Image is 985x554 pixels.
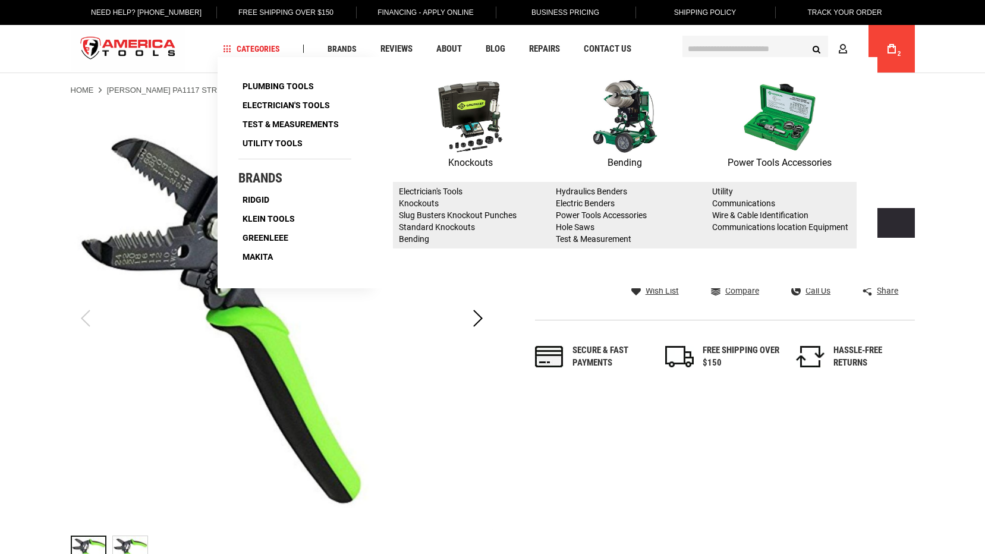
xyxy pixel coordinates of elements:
[572,344,650,370] div: Secure & fast payments
[877,287,898,295] span: Share
[702,78,857,171] a: Power Tools Accessories
[243,196,269,204] span: Ridgid
[243,234,288,242] span: Greenleee
[898,51,901,57] span: 2
[805,37,828,60] button: Search
[529,45,560,53] span: Repairs
[71,27,186,71] a: store logo
[711,285,759,296] a: Compare
[436,45,462,53] span: About
[646,287,679,295] span: Wish List
[243,120,339,128] span: Test & Measurements
[431,41,467,57] a: About
[556,222,594,232] a: Hole Saws
[712,210,808,220] a: Wire & Cable Identification
[703,344,780,370] div: FREE SHIPPING OVER $150
[631,285,679,296] a: Wish List
[243,82,314,90] span: Plumbing Tools
[218,41,285,57] a: Categories
[238,135,307,152] a: Utility Tools
[556,187,627,196] a: Hydraulics Benders
[238,191,273,208] a: Ridgid
[243,215,295,223] span: Klein Tools
[238,229,292,246] a: Greenleee
[796,346,824,367] img: returns
[556,210,647,220] a: Power Tools Accessories
[71,27,186,71] img: America Tools
[547,78,702,171] a: Bending
[791,285,830,296] a: Call Us
[712,222,848,232] a: Communications location Equipment
[535,346,564,367] img: payments
[393,155,547,171] p: Knockouts
[674,8,737,17] span: Shipping Policy
[243,253,273,261] span: Makita
[712,199,775,208] a: Communications
[399,210,517,220] a: Slug Busters Knockout Punches
[238,97,334,114] a: Electrician's Tools
[238,78,318,95] a: Plumbing Tools
[393,78,547,171] a: Knockouts
[880,25,903,73] a: 2
[833,344,911,370] div: HASSLE-FREE RETURNS
[243,139,303,147] span: Utility Tools
[399,187,462,196] a: Electrician's Tools
[805,287,830,295] span: Call Us
[238,116,343,133] a: Test & Measurements
[107,86,282,95] strong: [PERSON_NAME] PA1117 Stripper 22-10 AWG
[463,108,493,530] div: Next
[238,210,299,227] a: Klein Tools
[328,45,357,53] span: Brands
[556,199,615,208] a: Electric Benders
[243,101,330,109] span: Electrician's Tools
[375,41,418,57] a: Reviews
[223,45,280,53] span: Categories
[584,45,631,53] span: Contact Us
[71,108,493,530] img: Greenlee PA1117 Stripper 22-10 AWG
[238,171,351,185] h4: Brands
[380,45,413,53] span: Reviews
[556,234,631,244] a: Test & Measurement
[399,199,439,208] a: Knockouts
[486,45,505,53] span: Blog
[71,85,94,96] a: Home
[712,187,733,196] a: Utility
[238,248,277,265] a: Makita
[524,41,565,57] a: Repairs
[480,41,511,57] a: Blog
[665,346,694,367] img: shipping
[399,234,429,244] a: Bending
[399,222,475,232] a: Standard Knockouts
[702,155,857,171] p: Power Tools Accessories
[725,287,759,295] span: Compare
[547,155,702,171] p: Bending
[578,41,637,57] a: Contact Us
[322,41,362,57] a: Brands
